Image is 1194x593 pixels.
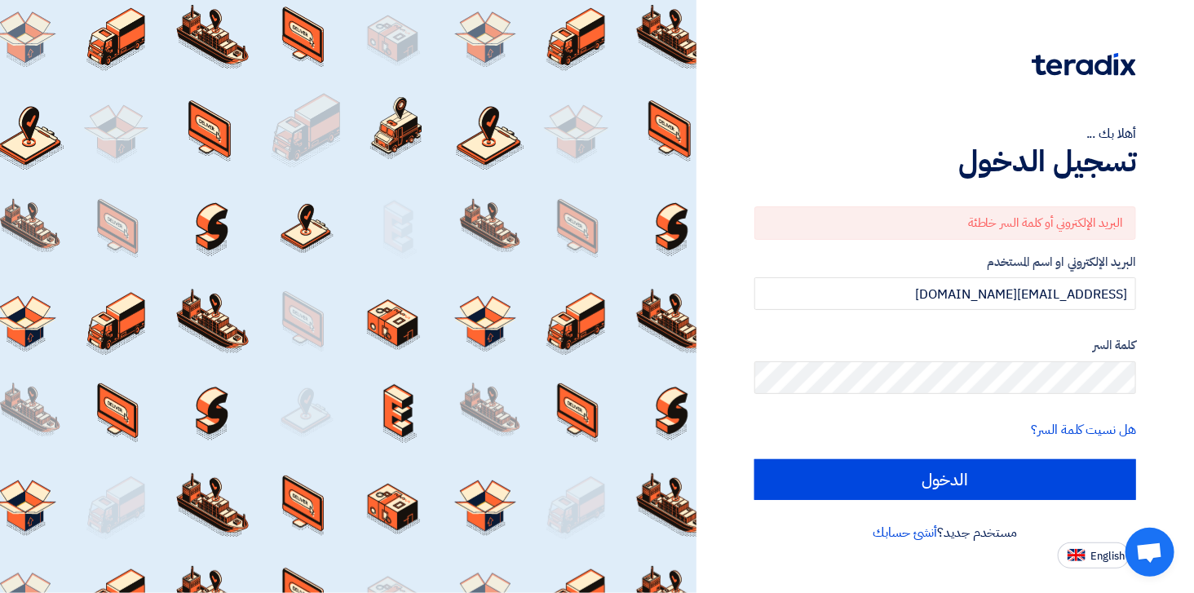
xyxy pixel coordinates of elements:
div: Open chat [1125,528,1174,577]
button: English [1058,542,1130,569]
label: كلمة السر [754,336,1136,355]
a: أنشئ حسابك [873,523,938,542]
input: أدخل بريد العمل الإلكتروني او اسم المستخدم الخاص بك ... [754,277,1136,310]
input: الدخول [754,459,1136,500]
div: أهلا بك ... [754,124,1136,144]
label: البريد الإلكتروني او اسم المستخدم [754,253,1136,272]
a: هل نسيت كلمة السر؟ [1032,420,1136,440]
span: English [1090,551,1125,562]
img: Teradix logo [1032,53,1136,76]
h1: تسجيل الدخول [754,144,1136,179]
div: مستخدم جديد؟ [754,523,1136,542]
div: البريد الإلكتروني أو كلمة السر خاطئة [754,206,1136,240]
img: en-US.png [1068,549,1086,561]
